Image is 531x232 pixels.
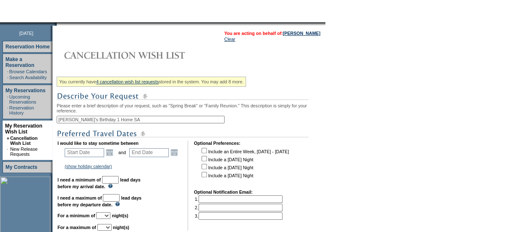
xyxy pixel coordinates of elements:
a: My Reservations [5,88,45,93]
a: My Contracts [5,164,37,170]
td: · [7,147,9,157]
a: Search Availability [9,75,47,80]
a: Cancellation Wish List [10,136,37,146]
a: Browse Calendars [9,69,47,74]
span: [DATE] [19,31,34,36]
input: Date format: M/D/Y. Shortcut keys: [T] for Today. [UP] or [.] for Next Day. [DOWN] or [,] for Pre... [65,148,104,157]
a: Open the calendar popup. [170,148,179,157]
img: questionMark_lightBlue.gif [108,184,113,188]
img: questionMark_lightBlue.gif [115,202,120,206]
input: Date format: M/D/Y. Shortcut keys: [T] for Today. [UP] or [.] for Next Day. [DOWN] or [,] for Pre... [129,148,169,157]
b: I would like to stay sometime between [58,141,139,146]
td: and [117,147,127,158]
b: Optional Notification Email: [194,189,253,195]
a: Open the calendar popup. [105,148,114,157]
td: Include an Entire Week, [DATE] - [DATE] Include a [DATE] Night Include a [DATE] Night Include a [... [200,147,289,184]
a: (show holiday calendar) [65,164,112,169]
td: · [7,69,8,74]
a: Upcoming Reservations [9,94,36,104]
a: Reservation Home [5,44,50,50]
b: night(s) [113,225,129,230]
img: blank.gif [57,22,58,26]
td: 1. [195,195,283,203]
b: Optional Preferences: [194,141,241,146]
b: For a maximum of [58,225,96,230]
td: 3. [195,212,283,220]
td: 2. [195,204,283,211]
a: My Reservation Wish List [5,123,42,135]
td: · [7,94,8,104]
b: lead days before my departure date. [58,195,141,207]
td: · [7,105,8,115]
b: » [7,136,9,141]
a: 4 cancellation wish list requests [96,79,159,84]
a: Clear [224,37,235,42]
img: Cancellation Wish List [57,47,225,64]
b: lead days before my arrival date. [58,177,141,189]
b: night(s) [112,213,128,218]
img: promoShadowLeftCorner.gif [54,22,57,26]
td: · [7,75,8,80]
b: For a minimum of [58,213,95,218]
span: You are acting on behalf of: [224,31,320,36]
a: New Release Requests [10,147,37,157]
a: Make a Reservation [5,56,34,68]
a: [PERSON_NAME] [283,31,320,36]
a: Reservation History [9,105,34,115]
b: I need a maximum of [58,195,102,200]
div: You currently have stored in the system. You may add 8 more. [57,77,246,87]
b: I need a minimum of [58,177,101,182]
